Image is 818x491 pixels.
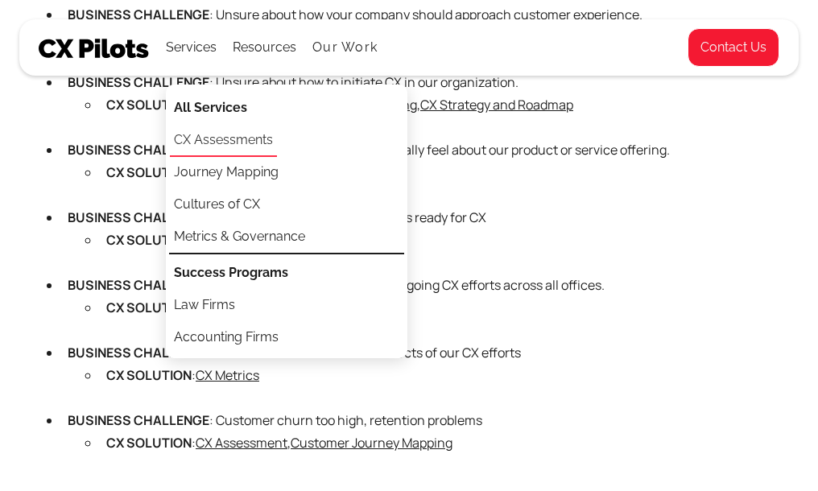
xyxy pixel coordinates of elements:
[100,93,789,116] li: : , ,
[170,157,283,189] a: Journey Mapping
[688,28,779,67] a: Contact Us
[61,409,789,460] li: : Customer churn too high, retention problems
[106,231,196,249] strong: CX SOLUTION:
[170,221,309,254] a: Metrics & Governance
[174,100,247,115] strong: All Services
[61,274,789,325] li: : Unsure about how to manage ongoing CX efforts across all offices.
[233,20,296,75] div: Resources
[233,36,296,59] div: Resources
[61,138,789,190] li: : Unsure about how customers really feel about our product or service offering.
[166,20,217,75] div: Services
[196,366,259,384] a: CX Metrics
[68,411,209,429] strong: BUSINESS CHALLENGE
[68,208,209,226] strong: BUSINESS CHALLENGE
[68,6,209,23] strong: BUSINESS CHALLENGE
[166,85,407,358] nav: Services
[170,290,239,322] a: Law Firms
[68,141,209,159] strong: BUSINESS CHALLENGE
[312,40,378,55] a: Our Work
[61,341,789,393] li: : Unsure how to measure the effects of our CX efforts
[68,73,209,91] strong: BUSINESS CHALLENGE
[68,276,209,294] strong: BUSINESS CHALLENGE
[170,322,283,354] a: Accounting Firms
[100,161,789,184] li: :
[174,265,288,280] strong: Success Programs
[170,254,292,290] a: Success Programs
[61,3,789,55] li: : Unsure about how your company should approach customer experience.
[166,36,217,59] div: Services
[196,434,287,452] a: CX Assessment
[106,299,192,316] strong: CX SOLUTION
[106,434,192,452] strong: CX SOLUTION
[106,96,192,113] strong: CX SOLUTION
[291,434,452,452] a: Customer Journey Mapping
[170,189,264,221] a: Cultures of CX
[100,364,789,386] li: :
[106,163,192,181] strong: CX SOLUTION
[100,431,789,454] li: : ,
[61,206,789,258] li: : Not sure our company’s culture is ready for CX
[61,71,789,122] li: : Unsure about how to initiate CX in our organization.
[170,89,251,125] a: All Services
[170,125,277,157] a: CX Assessments
[100,296,789,319] li: :
[68,344,209,361] strong: BUSINESS CHALLENGE
[420,96,573,113] a: CX Strategy and Roadmap
[106,366,192,384] strong: CX SOLUTION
